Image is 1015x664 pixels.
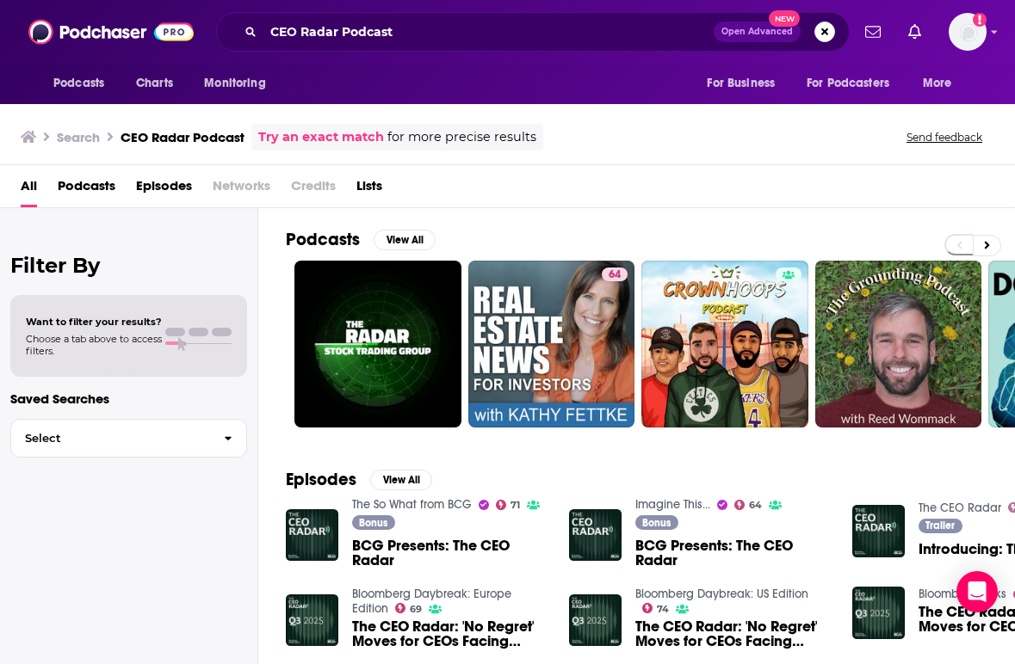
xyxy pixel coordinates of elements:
[374,230,436,250] button: View All
[213,172,270,207] span: Networks
[807,71,889,95] span: For Podcasters
[28,15,194,48] img: Podchaser - Follow, Share and Rate Podcasts
[635,619,832,649] a: The CEO Radar: 'No Regret' Moves for CEOs Facing Uncertainty (Sponsored Content)
[496,500,521,510] a: 71
[136,71,173,95] span: Charts
[901,130,987,144] button: Send feedback
[919,501,1001,515] a: The CEO Radar
[57,129,100,145] h3: Search
[569,594,622,647] img: The CEO Radar: 'No Regret' Moves for CEOs Facing Uncertainty (Sponsored Content)
[602,267,628,281] a: 64
[263,18,714,46] input: Search podcasts, credits, & more...
[852,505,905,557] img: Introducing: The CEO Radar
[291,172,336,207] span: Credits
[707,71,775,95] span: For Business
[657,606,669,613] span: 74
[41,67,127,100] button: open menu
[352,497,472,512] a: The So What from BCG
[609,267,621,284] span: 64
[911,67,974,100] button: open menu
[468,261,635,427] a: 64
[635,538,832,568] a: BCG Presents: The CEO Radar
[387,127,536,147] span: for more precise results
[721,28,793,36] span: Open Advanced
[858,17,888,46] a: Show notifications dropdown
[395,603,423,613] a: 69
[10,253,247,278] h2: Filter By
[901,17,928,46] a: Show notifications dropdown
[356,172,382,207] a: Lists
[919,587,1006,601] a: Bloomberg Talks
[923,71,952,95] span: More
[286,469,432,490] a: EpisodesView All
[370,470,432,490] button: View All
[352,619,548,649] a: The CEO Radar: 'No Regret' Moves for CEOs Facing Uncertainty (Sponsored Content)
[10,419,247,458] button: Select
[192,67,288,100] button: open menu
[511,501,520,509] span: 71
[749,501,762,509] span: 64
[286,594,338,647] img: The CEO Radar: 'No Regret' Moves for CEOs Facing Uncertainty (Sponsored Content)
[352,538,548,568] a: BCG Presents: The CEO Radar
[26,333,162,357] span: Choose a tab above to access filters.
[569,509,622,562] img: BCG Presents: The CEO Radar
[635,497,710,512] a: Imagine This...
[286,509,338,562] img: BCG Presents: The CEO Radar
[204,71,265,95] span: Monitoring
[695,67,796,100] button: open menu
[21,172,37,207] a: All
[216,12,850,52] div: Search podcasts, credits, & more...
[286,469,356,490] h2: Episodes
[642,603,670,613] a: 74
[949,13,987,51] button: Show profile menu
[949,13,987,51] img: User Profile
[286,229,436,250] a: PodcastsView All
[11,433,210,444] span: Select
[795,67,914,100] button: open menu
[714,22,801,42] button: Open AdvancedNew
[125,67,183,100] a: Charts
[121,129,244,145] h3: CEO Radar Podcast
[949,13,987,51] span: Logged in as HughE
[258,127,384,147] a: Try an exact match
[925,520,955,531] span: Trailer
[58,172,115,207] a: Podcasts
[852,587,905,639] img: The CEO Radar: 'No Regret' Moves for CEOs Facing Uncertainty (Sponsored Content)
[410,606,422,613] span: 69
[352,587,511,616] a: Bloomberg Daybreak: Europe Edition
[635,587,808,601] a: Bloomberg Daybreak: US Edition
[973,13,987,27] svg: Add a profile image
[642,518,671,528] span: Bonus
[53,71,104,95] span: Podcasts
[136,172,192,207] a: Episodes
[26,316,162,328] span: Want to filter your results?
[359,518,387,528] span: Bonus
[956,571,998,612] div: Open Intercom Messenger
[286,229,360,250] h2: Podcasts
[734,500,763,510] a: 64
[769,10,800,27] span: New
[10,390,247,407] p: Saved Searches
